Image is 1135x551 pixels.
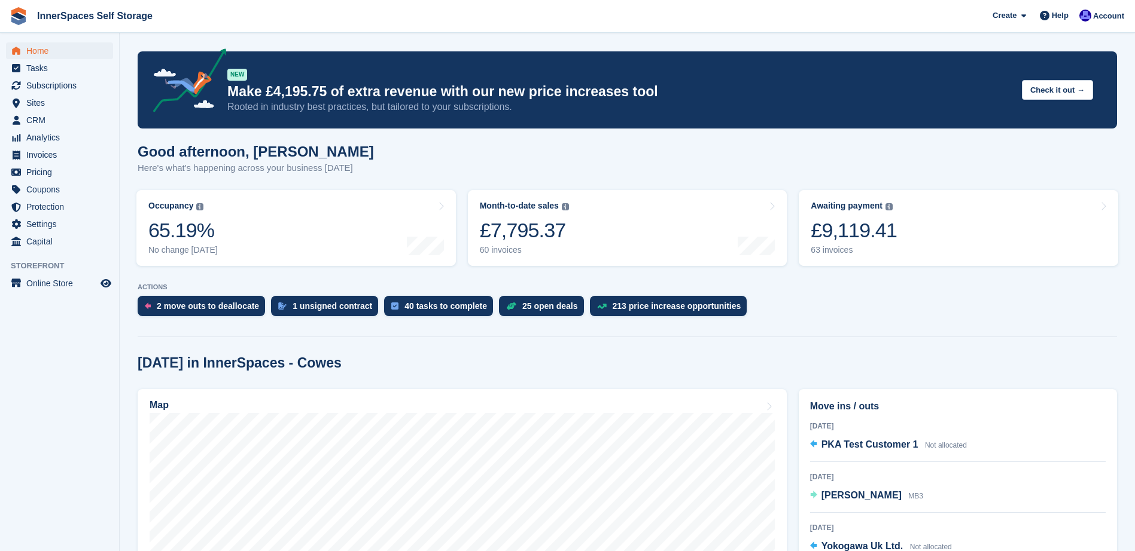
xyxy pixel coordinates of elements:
div: 65.19% [148,218,218,243]
img: task-75834270c22a3079a89374b754ae025e5fb1db73e45f91037f5363f120a921f8.svg [391,302,398,310]
div: 60 invoices [480,245,569,255]
div: No change [DATE] [148,245,218,255]
span: Capital [26,233,98,250]
div: Awaiting payment [811,201,883,211]
span: Subscriptions [26,77,98,94]
a: [PERSON_NAME] MB3 [810,488,923,504]
div: £9,119.41 [811,218,897,243]
a: 25 open deals [499,296,590,322]
p: Rooted in industry best practices, but tailored to your subscriptions. [227,100,1012,114]
p: ACTIONS [138,283,1117,291]
a: menu [6,233,113,250]
img: move_outs_to_deallocate_icon-f764333ba52eb49d3ac5e1228854f67142a1ed5810a6f6cc68b1a99e826820c5.svg [145,302,151,310]
a: menu [6,164,113,180]
span: Sites [26,94,98,111]
a: menu [6,94,113,111]
div: 25 open deals [522,301,578,311]
span: Help [1052,10,1069,22]
div: NEW [227,69,247,81]
a: menu [6,77,113,94]
a: menu [6,112,113,128]
a: InnerSpaces Self Storage [32,6,157,26]
a: menu [6,60,113,76]
span: Not allocated [910,543,952,551]
span: Account [1093,10,1124,22]
div: Occupancy [148,201,193,211]
img: price-adjustments-announcement-icon-8257ccfd72463d97f412b2fc003d46551f7dbcb40ab6d574587a9cd5c0d94... [143,48,227,117]
div: £7,795.37 [480,218,569,243]
a: menu [6,129,113,146]
span: Home [26,42,98,59]
span: Pricing [26,164,98,180]
a: Preview store [99,276,113,290]
span: Coupons [26,181,98,198]
a: menu [6,181,113,198]
div: [DATE] [810,472,1106,482]
img: icon-info-grey-7440780725fd019a000dd9b08b2336e03edf1995a4989e88bcd33f0948082b44.svg [562,203,569,210]
div: [DATE] [810,421,1106,431]
h2: Map [150,400,169,411]
span: Settings [26,216,98,232]
span: Storefront [11,260,119,272]
span: CRM [26,112,98,128]
p: Make £4,195.75 of extra revenue with our new price increases tool [227,83,1012,100]
a: PKA Test Customer 1 Not allocated [810,437,967,453]
span: Yokogawa Uk Ltd. [821,541,903,551]
img: price_increase_opportunities-93ffe204e8149a01c8c9dc8f82e8f89637d9d84a8eef4429ea346261dce0b2c0.svg [597,304,607,309]
a: 40 tasks to complete [384,296,499,322]
a: menu [6,216,113,232]
img: Russell Harding [1079,10,1091,22]
a: Month-to-date sales £7,795.37 60 invoices [468,190,787,266]
span: MB3 [908,492,923,500]
img: stora-icon-8386f47178a22dfd0bd8f6a31ec36ba5ce8667c1dd55bd0f319d3a0aa187defe.svg [10,7,28,25]
a: 2 move outs to deallocate [138,296,271,322]
img: icon-info-grey-7440780725fd019a000dd9b08b2336e03edf1995a4989e88bcd33f0948082b44.svg [886,203,893,210]
span: Online Store [26,275,98,292]
a: Occupancy 65.19% No change [DATE] [136,190,456,266]
a: menu [6,275,113,292]
img: deal-1b604bf984904fb50ccaf53a9ad4b4a5d6e5aea283cecdc64d6e3604feb123c2.svg [506,302,516,310]
h2: [DATE] in InnerSpaces - Cowes [138,355,342,371]
span: Protection [26,198,98,215]
a: menu [6,146,113,163]
span: Tasks [26,60,98,76]
span: Create [993,10,1017,22]
p: Here's what's happening across your business [DATE] [138,161,374,175]
h1: Good afternoon, [PERSON_NAME] [138,143,374,160]
a: menu [6,42,113,59]
button: Check it out → [1022,80,1093,100]
a: 213 price increase opportunities [590,296,753,322]
img: contract_signature_icon-13c848040528278c33f63329250d36e43548de30e8caae1d1a13099fd9432cc5.svg [278,302,287,310]
h2: Move ins / outs [810,399,1106,414]
span: Invoices [26,146,98,163]
div: 40 tasks to complete [404,301,487,311]
div: 2 move outs to deallocate [157,301,259,311]
span: [PERSON_NAME] [821,490,902,500]
span: PKA Test Customer 1 [821,439,918,449]
div: Month-to-date sales [480,201,559,211]
img: icon-info-grey-7440780725fd019a000dd9b08b2336e03edf1995a4989e88bcd33f0948082b44.svg [196,203,203,210]
div: 1 unsigned contract [293,301,372,311]
a: Awaiting payment £9,119.41 63 invoices [799,190,1118,266]
div: 63 invoices [811,245,897,255]
span: Analytics [26,129,98,146]
a: 1 unsigned contract [271,296,384,322]
span: Not allocated [925,441,967,449]
div: [DATE] [810,522,1106,533]
a: menu [6,198,113,215]
div: 213 price increase opportunities [613,301,741,311]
